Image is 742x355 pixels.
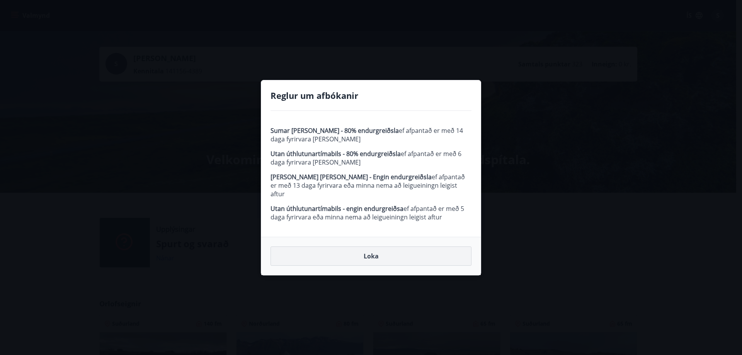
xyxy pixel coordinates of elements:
p: ef afpantað er með 14 daga fyrirvara [PERSON_NAME] [271,126,471,143]
strong: Sumar [PERSON_NAME] - 80% endurgreiðsla [271,126,399,135]
p: ef afpantað er með 13 daga fyrirvara eða minna nema að leigueiningn leigist aftur [271,173,471,198]
p: ef afpantað er með 6 daga fyrirvara [PERSON_NAME] [271,149,471,166]
button: Loka [271,246,471,266]
strong: [PERSON_NAME] [PERSON_NAME] - Engin endurgreiðsla [271,173,432,181]
h4: Reglur um afbókanir [271,90,471,101]
p: ef afpantað er með 5 daga fyrirvara eða minna nema að leigueiningn leigist aftur [271,204,471,221]
strong: Utan úthlutunartímabils - 80% endurgreiðsla [271,149,401,158]
strong: Utan úthlutunartímabils - engin endurgreiðsa [271,204,403,213]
